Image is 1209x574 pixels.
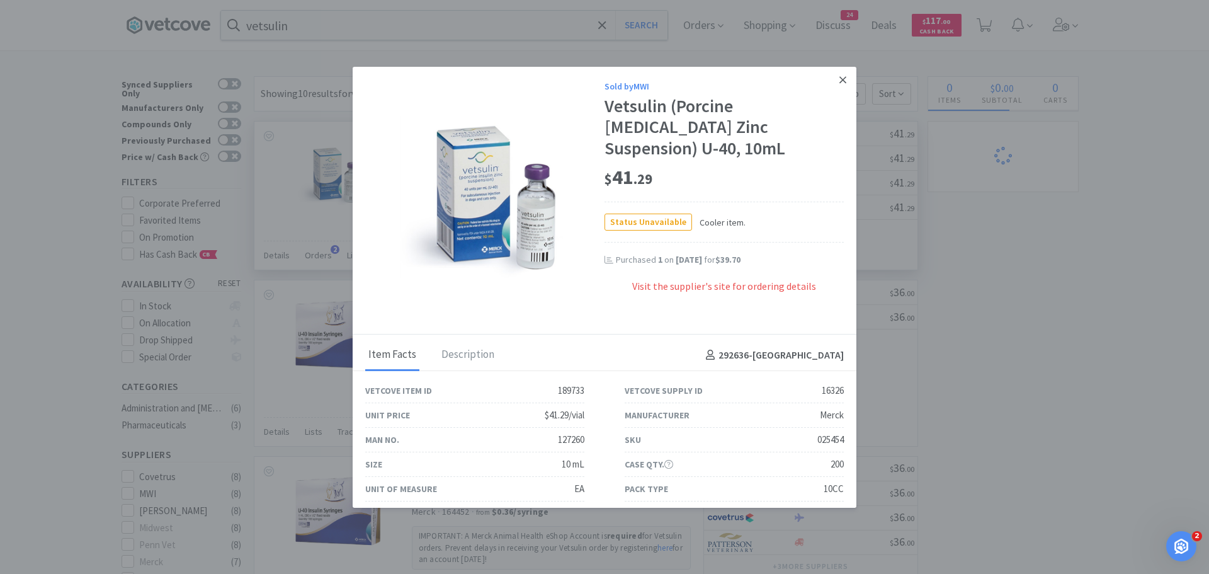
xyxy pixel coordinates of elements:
iframe: Intercom live chat [1166,531,1196,561]
div: 10 mL [562,457,584,472]
span: [DATE] [676,254,702,265]
a: View onMWI's Site [772,507,844,519]
span: Status Unavailable [605,214,691,230]
div: Unit Price [365,408,410,422]
div: Pack Type [625,482,668,496]
div: 16326 [822,383,844,398]
span: $39.70 [715,254,741,265]
div: Manufacturer [625,408,690,422]
div: List Price [365,507,408,520]
div: Sold by MWI [604,79,844,93]
span: Cooler item. [692,215,746,229]
div: Visit the supplier's site for ordering details [604,279,844,307]
div: Vetcove Supply ID [625,384,703,398]
div: Man No. [365,433,399,447]
div: Item Facts [365,340,419,371]
img: 880f8ed471424327971bbcbc91bc09d3_16326.png [400,115,569,278]
div: Description [438,340,497,371]
span: 41 [604,164,652,190]
div: 127260 [558,432,584,447]
span: 2 [1192,531,1202,541]
div: $41.29/vial [545,408,584,423]
div: $41.29 [560,506,584,521]
span: 1 [658,254,662,265]
div: 200 [831,457,844,472]
span: . 29 [633,170,652,188]
span: $ [604,170,612,188]
div: 10CC [824,481,844,497]
div: SKU [625,433,641,447]
div: Vetcove Item ID [365,384,432,398]
h4: 292636 - [GEOGRAPHIC_DATA] [701,347,844,364]
div: Purchased on for [616,254,844,267]
div: URL [625,507,640,520]
div: Case Qty. [625,457,673,471]
div: Unit of Measure [365,482,437,496]
div: 025454 [817,432,844,447]
div: Size [365,457,382,471]
div: Vetsulin (Porcine [MEDICAL_DATA] Zinc Suspension) U-40, 10mL [604,96,844,159]
div: EA [574,481,584,497]
div: 189733 [558,383,584,398]
div: Merck [820,408,844,423]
